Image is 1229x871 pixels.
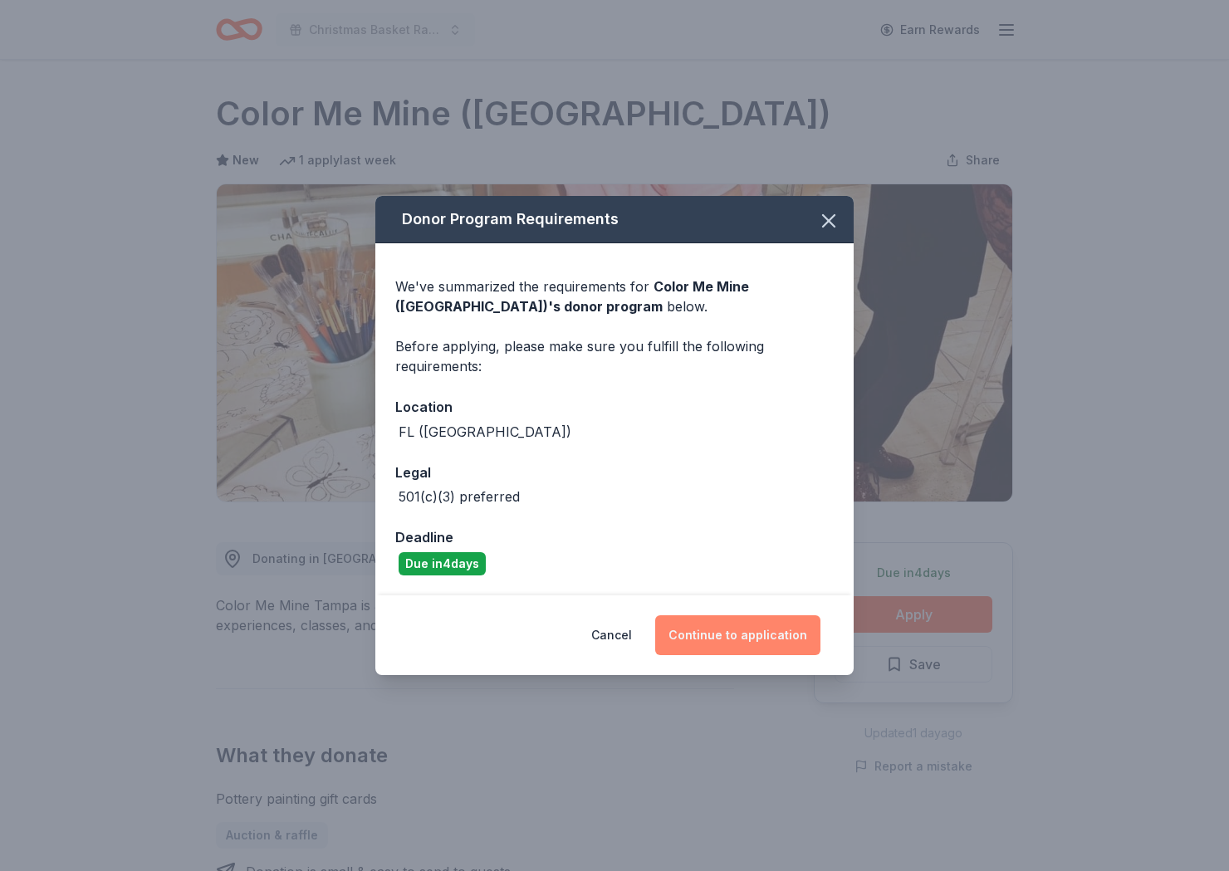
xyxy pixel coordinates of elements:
div: We've summarized the requirements for below. [395,276,834,316]
button: Cancel [591,615,632,655]
div: Donor Program Requirements [375,196,854,243]
button: Continue to application [655,615,820,655]
div: Due in 4 days [399,552,486,575]
div: Deadline [395,526,834,548]
div: 501(c)(3) preferred [399,487,520,506]
div: Location [395,396,834,418]
div: Legal [395,462,834,483]
div: Before applying, please make sure you fulfill the following requirements: [395,336,834,376]
div: FL ([GEOGRAPHIC_DATA]) [399,422,571,442]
